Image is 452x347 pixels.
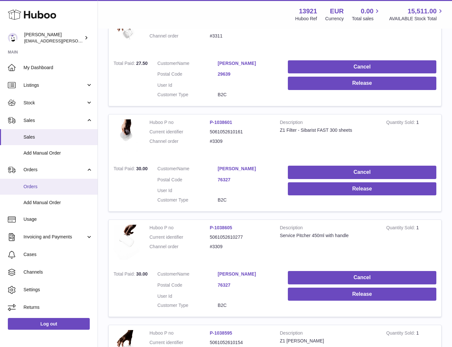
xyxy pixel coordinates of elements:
[114,61,136,68] strong: Total Paid
[325,16,344,22] div: Currency
[24,38,131,43] span: [EMAIL_ADDRESS][PERSON_NAME][DOMAIN_NAME]
[210,225,232,230] a: P-1038605
[280,330,377,338] strong: Description
[408,7,437,16] span: 15,511.00
[157,60,218,68] dt: Name
[157,293,218,299] dt: User Id
[157,71,218,79] dt: Postal Code
[23,287,93,293] span: Settings
[136,61,148,66] span: 27.50
[149,339,210,346] dt: Current identifier
[23,234,86,240] span: Invoicing and Payments
[382,220,441,266] td: 1
[157,271,177,277] span: Customer
[210,244,270,250] dd: #3309
[280,225,377,233] strong: Description
[23,269,93,275] span: Channels
[149,244,210,250] dt: Channel order
[218,177,278,183] a: 76327
[23,82,86,88] span: Listings
[218,271,278,277] a: [PERSON_NAME]
[386,225,416,232] strong: Quantity Sold
[280,127,377,133] div: Z1 Filter - Sibarist FAST 300 sheets
[8,318,90,330] a: Log out
[288,166,436,179] button: Cancel
[149,33,210,39] dt: Channel order
[218,197,278,203] dd: B2C
[280,338,377,344] div: Z1 [PERSON_NAME]
[295,16,317,22] div: Huboo Ref
[210,234,270,240] dd: 5061052610277
[288,60,436,74] button: Cancel
[288,288,436,301] button: Release
[210,330,232,336] a: P-1038595
[280,119,377,127] strong: Description
[157,82,218,88] dt: User Id
[23,304,93,310] span: Returns
[382,9,441,55] td: 1
[149,330,210,336] dt: Huboo P no
[330,7,344,16] strong: EUR
[23,200,93,206] span: Add Manual Order
[157,271,218,279] dt: Name
[149,119,210,126] dt: Huboo P no
[218,302,278,309] dd: B2C
[389,16,444,22] span: AVAILABLE Stock Total
[114,225,140,260] img: 1742782304.png
[218,71,278,77] a: 29639
[218,282,278,288] a: 76327
[24,32,83,44] div: [PERSON_NAME]
[218,60,278,67] a: [PERSON_NAME]
[23,100,86,106] span: Stock
[386,330,416,337] strong: Quantity Sold
[136,271,148,277] span: 30.00
[218,92,278,98] dd: B2C
[136,166,148,171] span: 30.00
[114,119,140,154] img: 1742782158.jpeg
[157,188,218,194] dt: User Id
[210,129,270,135] dd: 5061052610161
[149,225,210,231] dt: Huboo P no
[210,339,270,346] dd: 5061052610154
[157,166,218,173] dt: Name
[210,138,270,144] dd: #3309
[114,14,140,49] img: 1742781907.png
[157,166,177,171] span: Customer
[389,7,444,22] a: 15,511.00 AVAILABLE Stock Total
[23,184,93,190] span: Orders
[23,216,93,222] span: Usage
[23,117,86,124] span: Sales
[157,197,218,203] dt: Customer Type
[288,77,436,90] button: Release
[149,234,210,240] dt: Current identifier
[280,233,377,239] div: Service Pitcher 450ml with handle
[288,182,436,196] button: Release
[157,177,218,185] dt: Postal Code
[361,7,374,16] span: 0.00
[382,114,441,161] td: 1
[157,282,218,290] dt: Postal Code
[157,61,177,66] span: Customer
[114,166,136,173] strong: Total Paid
[149,138,210,144] dt: Channel order
[288,271,436,284] button: Cancel
[23,251,93,258] span: Cases
[114,271,136,278] strong: Total Paid
[23,167,86,173] span: Orders
[218,166,278,172] a: [PERSON_NAME]
[352,7,381,22] a: 0.00 Total sales
[23,150,93,156] span: Add Manual Order
[23,65,93,71] span: My Dashboard
[23,134,93,140] span: Sales
[210,33,270,39] dd: #3311
[157,92,218,98] dt: Customer Type
[386,120,416,127] strong: Quantity Sold
[8,33,18,43] img: europe@orea.uk
[352,16,381,22] span: Total sales
[157,302,218,309] dt: Customer Type
[149,129,210,135] dt: Current identifier
[299,7,317,16] strong: 13921
[210,120,232,125] a: P-1038601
